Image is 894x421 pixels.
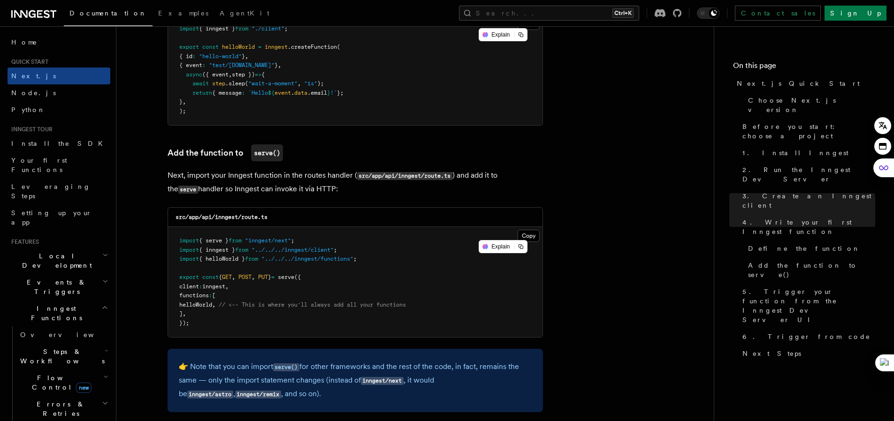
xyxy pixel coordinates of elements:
[518,230,540,242] button: Copy
[261,71,265,78] span: {
[179,320,189,326] span: });
[744,257,875,283] a: Add the function to serve()
[11,106,46,113] span: Python
[612,8,634,18] kbd: Ctrl+K
[742,218,875,236] span: 4. Write your first Inngest function
[748,244,860,253] span: Define the function
[742,165,875,184] span: 2. Run the Inngest Dev Server
[199,25,235,32] span: { inngest }
[16,326,110,343] a: Overview
[11,140,108,147] span: Install the SDK
[235,25,248,32] span: from
[273,362,299,371] a: serve()
[245,53,248,60] span: ,
[697,8,719,19] button: Toggle dark mode
[64,3,153,26] a: Documentation
[739,328,875,345] a: 6. Trigger from code
[739,118,875,144] a: Before you start: choose a project
[268,90,275,96] span: ${
[179,237,199,244] span: import
[291,90,294,96] span: .
[168,144,283,161] a: Add the function toserve()
[8,58,48,66] span: Quick start
[179,360,532,401] p: 👉 Note that you can import for other frameworks and the rest of the code, in fact, remains the sa...
[275,90,291,96] span: event
[273,363,299,371] code: serve()
[202,274,219,280] span: const
[742,332,871,341] span: 6. Trigger from code
[330,90,337,96] span: !`
[825,6,886,21] a: Sign Up
[225,80,245,87] span: .sleep
[258,44,261,50] span: =
[307,90,327,96] span: .email
[168,169,543,196] p: Next, import your Inngest function in the routes handler ( ) and add it to the handler so Inngest...
[199,237,229,244] span: { serve }
[8,248,110,274] button: Local Development
[742,122,875,141] span: Before you start: choose a project
[242,90,245,96] span: :
[353,256,357,262] span: ;
[737,79,860,88] span: Next.js Quick Start
[8,68,110,84] a: Next.js
[179,274,199,280] span: export
[739,144,875,161] a: 1. Install Inngest
[229,237,242,244] span: from
[11,157,67,173] span: Your first Functions
[361,377,404,385] code: inngest/next
[212,292,215,299] span: [
[179,25,199,32] span: import
[748,96,875,114] span: Choose Next.js version
[8,204,110,231] a: Setting up your app
[258,274,268,280] span: PUT
[179,292,209,299] span: functions
[179,62,202,68] span: { event
[186,71,202,78] span: async
[255,71,261,78] span: =>
[209,292,212,299] span: :
[229,71,232,78] span: ,
[179,256,199,262] span: import
[179,108,186,114] span: );
[219,301,406,308] span: // <-- This is where you'll always add all your functions
[252,247,334,253] span: "../../../inngest/client"
[179,53,192,60] span: { id
[733,75,875,92] a: Next.js Quick Start
[16,399,102,418] span: Errors & Retries
[251,144,283,161] code: serve()
[11,72,56,80] span: Next.js
[212,301,215,308] span: ,
[8,278,102,296] span: Events & Triggers
[199,256,245,262] span: { helloWorld }
[337,44,340,50] span: (
[76,383,92,393] span: new
[209,62,275,68] span: "test/[DOMAIN_NAME]"
[265,44,288,50] span: inngest
[252,25,284,32] span: "./client"
[317,80,324,87] span: );
[242,53,245,60] span: }
[357,172,452,180] code: src/app/api/inngest/route.ts
[225,283,229,290] span: ,
[16,343,110,369] button: Steps & Workflows
[8,251,102,270] span: Local Development
[739,283,875,328] a: 5. Trigger your function from the Inngest Dev Server UI
[278,62,281,68] span: ,
[739,345,875,362] a: Next Steps
[278,274,294,280] span: serve
[298,80,301,87] span: ,
[219,274,222,280] span: {
[288,44,337,50] span: .createFunction
[232,71,255,78] span: step })
[235,391,281,398] code: inngest/remix
[744,240,875,257] a: Define the function
[16,373,103,392] span: Flow Control
[744,92,875,118] a: Choose Next.js version
[212,90,242,96] span: { message
[16,369,110,396] button: Flow Controlnew
[291,237,294,244] span: ;
[20,331,117,338] span: Overview
[748,261,875,279] span: Add the function to serve()
[8,126,53,133] span: Inngest tour
[8,152,110,178] a: Your first Functions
